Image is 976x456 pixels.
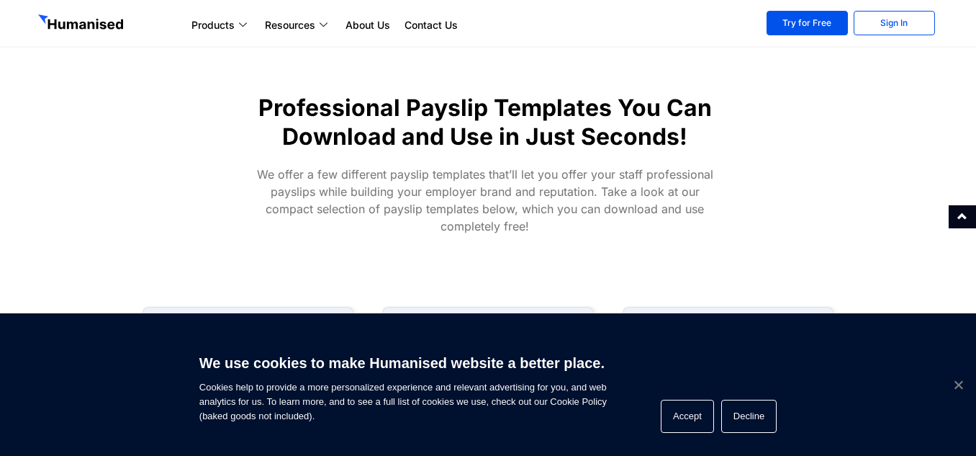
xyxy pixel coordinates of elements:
[38,14,126,33] img: GetHumanised Logo
[248,166,723,235] p: We offer a few different payslip templates that’ll let you offer your staff professional payslips...
[199,346,607,424] span: Cookies help to provide a more personalized experience and relevant advertising for you, and web ...
[721,400,777,433] button: Decline
[661,400,714,433] button: Accept
[767,11,848,35] a: Try for Free
[338,17,397,34] a: About Us
[184,17,258,34] a: Products
[232,94,738,151] h1: Professional Payslip Templates You Can Download and Use in Just Seconds!
[199,353,607,373] h6: We use cookies to make Humanised website a better place.
[258,17,338,34] a: Resources
[951,377,965,392] span: Decline
[397,17,465,34] a: Contact Us
[854,11,935,35] a: Sign In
